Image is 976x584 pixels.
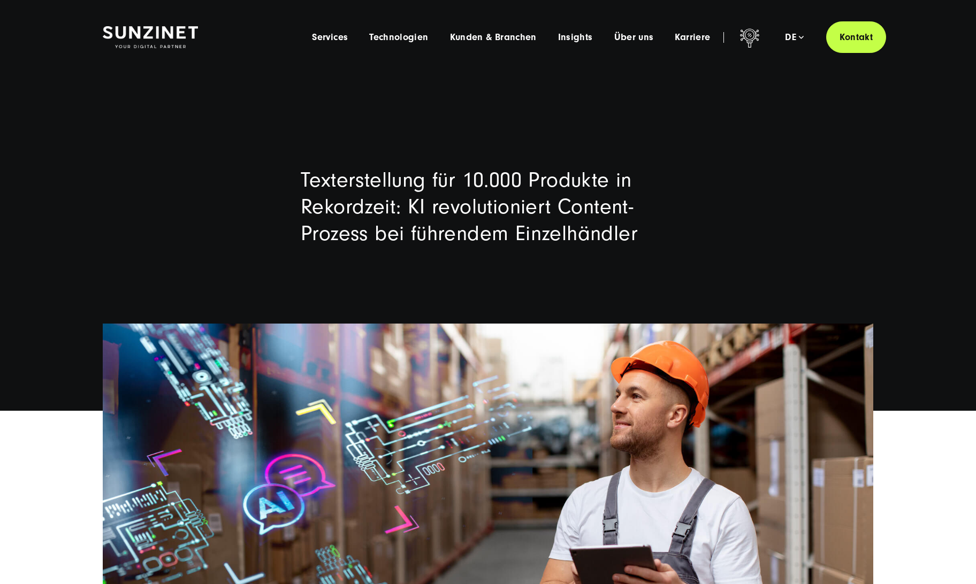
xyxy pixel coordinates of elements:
a: Services [312,32,348,43]
a: Technologien [369,32,428,43]
a: Karriere [675,32,710,43]
img: SUNZINET Full Service Digital Agentur [103,26,198,49]
h1: Texterstellung für 10.000 Produkte in Rekordzeit: KI revolutioniert Content-Prozess bei führendem... [301,167,675,247]
div: de [785,32,804,43]
a: Über uns [614,32,654,43]
a: Kontakt [826,21,886,53]
a: Insights [558,32,593,43]
a: Kunden & Branchen [450,32,537,43]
